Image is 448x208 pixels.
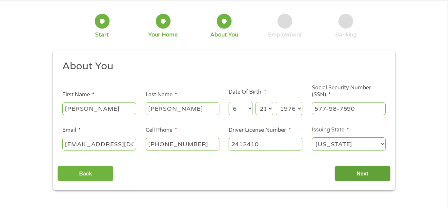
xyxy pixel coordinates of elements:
[229,89,266,96] label: Date Of Birth
[312,127,349,133] label: Issuing State
[210,31,238,38] div: About You
[146,138,219,150] input: (541) 754-3010
[312,84,386,98] label: Social Security Number (SSN)
[146,127,177,134] label: Cell Phone
[268,31,302,38] div: Employment
[146,91,177,98] label: Last Name
[62,138,136,150] input: john@gmail.com
[62,127,81,134] label: Email
[95,31,109,38] div: Start
[335,31,357,38] div: Banking
[146,102,219,115] input: Smith
[229,127,291,134] label: Driver License Number
[335,166,391,182] input: Next
[312,102,386,115] input: 078-05-1120
[148,31,178,38] div: Your Home
[62,91,94,98] label: First Name
[62,102,136,115] input: John
[57,166,113,182] input: Back
[62,60,381,73] h2: About You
